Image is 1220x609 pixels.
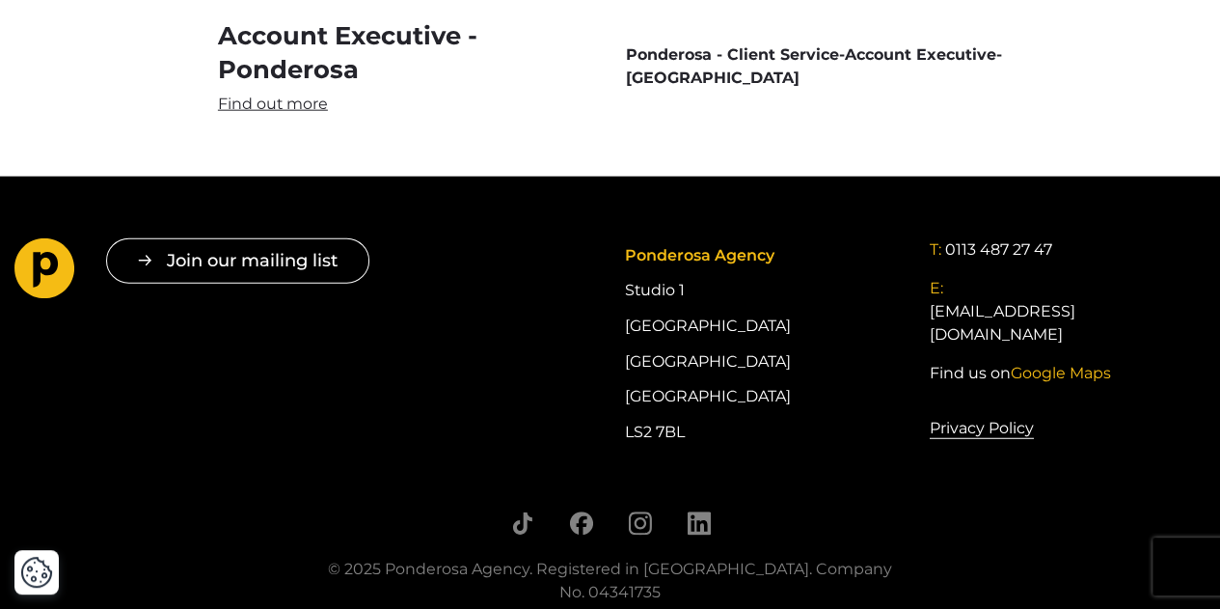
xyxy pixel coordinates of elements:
span: E: [930,279,943,297]
a: Privacy Policy [930,416,1034,441]
div: © 2025 Ponderosa Agency. Registered in [GEOGRAPHIC_DATA]. Company No. 04341735 [319,558,901,604]
span: Ponderosa - Client Service [625,45,838,64]
a: Follow us on TikTok [510,512,534,536]
div: Studio 1 [GEOGRAPHIC_DATA] [GEOGRAPHIC_DATA] [GEOGRAPHIC_DATA] LS2 7BL [624,238,900,450]
span: - - [625,43,1002,90]
span: Ponderosa Agency [624,246,773,264]
button: Join our mailing list [106,238,369,284]
a: [EMAIL_ADDRESS][DOMAIN_NAME] [930,300,1206,346]
span: Account Executive [844,45,995,64]
a: Follow us on Facebook [569,512,593,536]
a: Account Executive - Ponderosa [218,19,595,115]
img: Revisit consent button [20,556,53,589]
span: T: [930,240,941,259]
a: Follow us on LinkedIn [687,512,711,536]
span: [GEOGRAPHIC_DATA] [625,69,799,87]
span: Google Maps [1011,364,1111,382]
a: 0113 487 27 47 [945,238,1052,262]
a: Follow us on Instagram [628,512,652,536]
a: Go to homepage [14,238,75,306]
a: Find us onGoogle Maps [930,362,1111,385]
button: Cookie Settings [20,556,53,589]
